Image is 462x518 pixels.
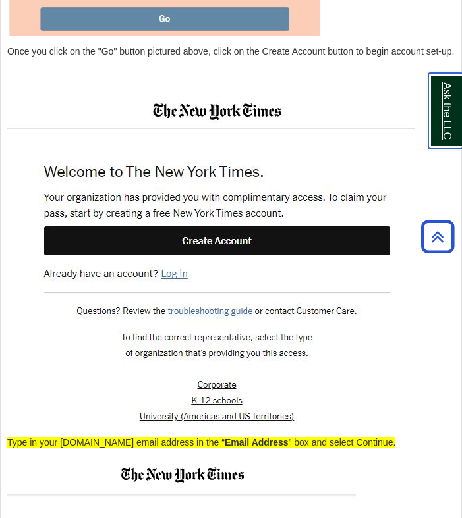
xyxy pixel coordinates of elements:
[289,437,396,448] span: ” box and select Continue.
[7,437,225,448] span: Type in your [DOMAIN_NAME] email address in the “
[417,228,459,246] a: Back to Top
[225,437,289,448] span: Email Address
[7,46,454,57] span: Once you click on the "Go" button pictured above, click on the Create Account button to begin acc...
